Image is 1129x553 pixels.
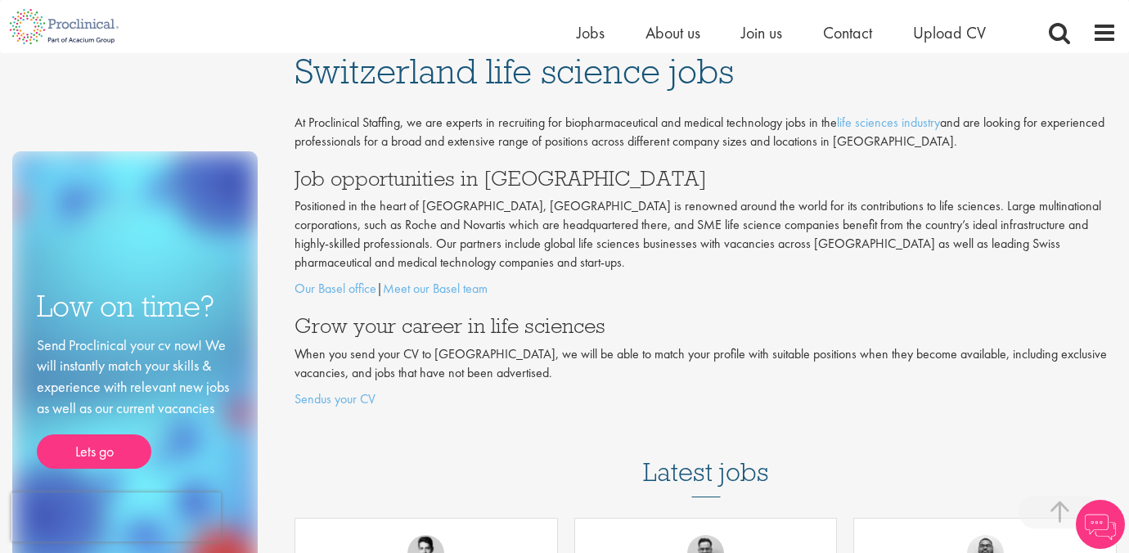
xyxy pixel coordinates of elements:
p: When you send your CV to [GEOGRAPHIC_DATA], we will be able to match your profile with suitable p... [295,345,1117,383]
a: Join us [741,22,782,43]
a: Our Basel office [295,280,376,297]
iframe: reCAPTCHA [11,492,221,542]
p: | [295,280,1117,299]
a: life sciences industry [837,114,940,131]
a: Meet our Basel team [383,280,488,297]
div: Send Proclinical your cv now! We will instantly match your skills & experience with relevant new ... [37,335,233,470]
h3: Job opportunities in [GEOGRAPHIC_DATA] [295,168,1117,189]
a: Sendus your CV [295,390,376,407]
img: Chatbot [1076,500,1125,549]
h3: Low on time? [37,290,233,322]
a: Upload CV [913,22,986,43]
h3: Grow your career in life sciences [295,315,1117,336]
a: Lets go [37,434,151,469]
p: At Proclinical Staffing, we are experts in recruiting for biopharmaceutical and medical technolog... [295,114,1117,151]
span: Switzerland life science jobs [295,49,734,93]
a: About us [645,22,700,43]
a: Jobs [577,22,605,43]
h3: Latest jobs [643,417,769,497]
a: Contact [823,22,872,43]
p: Positioned in the heart of [GEOGRAPHIC_DATA], [GEOGRAPHIC_DATA] is renowned around the world for ... [295,197,1117,272]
